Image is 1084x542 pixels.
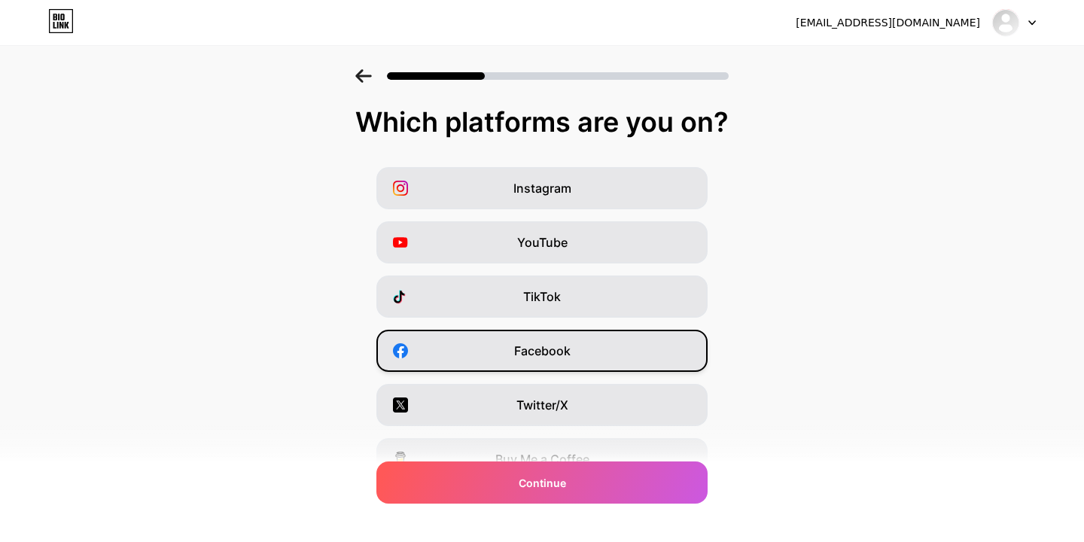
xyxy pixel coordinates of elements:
div: Which platforms are you on? [15,107,1069,137]
span: TikTok [523,288,561,306]
span: Continue [519,475,566,491]
div: [EMAIL_ADDRESS][DOMAIN_NAME] [796,15,980,31]
span: Snapchat [515,504,570,522]
img: jakedaniel [991,8,1020,37]
span: Facebook [514,342,571,360]
span: Twitter/X [516,396,568,414]
span: YouTube [517,233,568,251]
span: Instagram [513,179,571,197]
span: Buy Me a Coffee [495,450,589,468]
